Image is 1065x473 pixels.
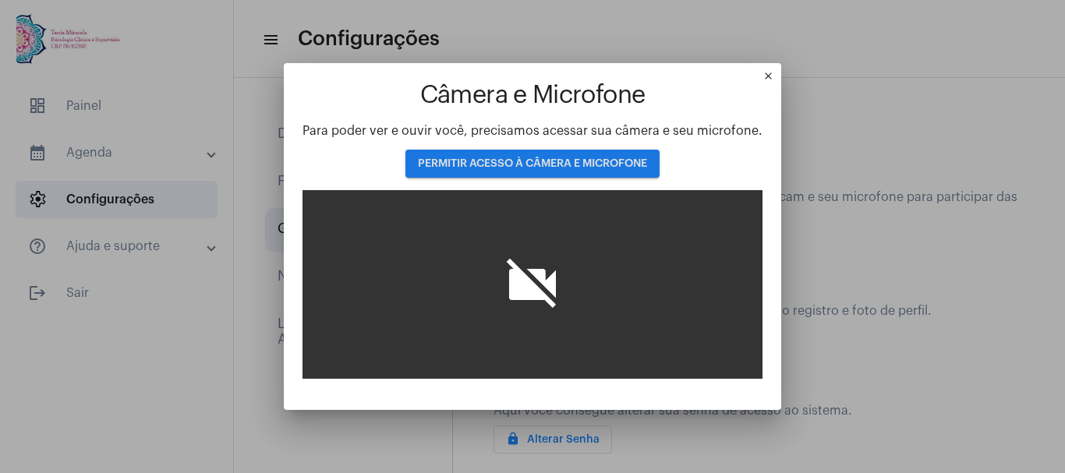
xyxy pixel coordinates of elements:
span: Para poder ver e ouvir você, precisamos acessar sua câmera e seu microfone. [303,125,762,137]
h1: Câmera e Microfone [303,82,762,109]
i: videocam_off [501,253,564,316]
button: PERMITIR ACESSO À CÂMERA E MICROFONE [405,150,660,178]
mat-icon: close [762,70,781,89]
span: PERMITIR ACESSO À CÂMERA E MICROFONE [418,158,647,169]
